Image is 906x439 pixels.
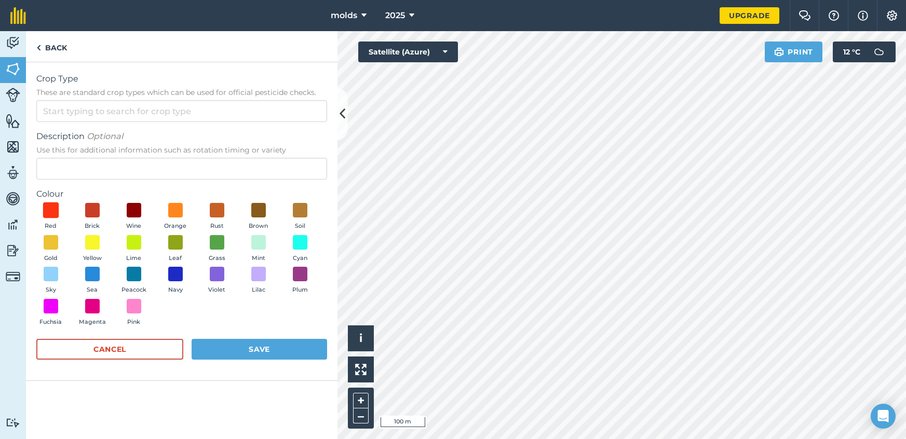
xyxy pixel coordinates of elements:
[252,254,265,263] span: Mint
[843,42,860,62] span: 12 ° C
[36,299,65,327] button: Fuchsia
[295,222,305,231] span: Soil
[202,267,232,295] button: Violet
[83,254,102,263] span: Yellow
[36,87,327,98] span: These are standard crop types which can be used for official pesticide checks.
[209,285,226,295] span: Violet
[871,404,896,429] div: Open Intercom Messenger
[85,222,100,231] span: Brick
[168,285,183,295] span: Navy
[833,42,896,62] button: 12 °C
[45,222,57,231] span: Red
[358,42,458,62] button: Satellite (Azure)
[40,318,62,327] span: Fuchsia
[244,267,273,295] button: Lilac
[6,113,20,129] img: svg+xml;base64,PHN2ZyB4bWxucz0iaHR0cDovL3d3dy53My5vcmcvMjAwMC9zdmciIHdpZHRoPSI1NiIgaGVpZ2h0PSI2MC...
[36,203,65,231] button: Red
[210,222,224,231] span: Rust
[44,254,58,263] span: Gold
[78,203,107,231] button: Brick
[127,254,142,263] span: Lime
[165,222,187,231] span: Orange
[720,7,779,24] a: Upgrade
[286,235,315,263] button: Cyan
[6,243,20,258] img: svg+xml;base64,PD94bWwgdmVyc2lvbj0iMS4wIiBlbmNvZGluZz0idXRmLTgiPz4KPCEtLSBHZW5lcmF0b3I6IEFkb2JlIE...
[10,7,26,24] img: fieldmargin Logo
[119,267,148,295] button: Peacock
[858,9,868,22] img: svg+xml;base64,PHN2ZyB4bWxucz0iaHR0cDovL3d3dy53My5vcmcvMjAwMC9zdmciIHdpZHRoPSIxNyIgaGVpZ2h0PSIxNy...
[869,42,889,62] img: svg+xml;base64,PD94bWwgdmVyc2lvbj0iMS4wIiBlbmNvZGluZz0idXRmLTgiPz4KPCEtLSBHZW5lcmF0b3I6IEFkb2JlIE...
[78,299,107,327] button: Magenta
[252,285,265,295] span: Lilac
[359,332,362,345] span: i
[286,203,315,231] button: Soil
[249,222,268,231] span: Brown
[348,325,374,351] button: i
[36,130,327,143] span: Description
[6,191,20,207] img: svg+xml;base64,PD94bWwgdmVyc2lvbj0iMS4wIiBlbmNvZGluZz0idXRmLTgiPz4KPCEtLSBHZW5lcmF0b3I6IEFkb2JlIE...
[385,9,405,22] span: 2025
[6,269,20,284] img: svg+xml;base64,PD94bWwgdmVyc2lvbj0iMS4wIiBlbmNvZGluZz0idXRmLTgiPz4KPCEtLSBHZW5lcmF0b3I6IEFkb2JlIE...
[244,203,273,231] button: Brown
[36,100,327,122] input: Start typing to search for crop type
[36,339,183,360] button: Cancel
[6,35,20,51] img: svg+xml;base64,PD94bWwgdmVyc2lvbj0iMS4wIiBlbmNvZGluZz0idXRmLTgiPz4KPCEtLSBHZW5lcmF0b3I6IEFkb2JlIE...
[87,131,123,141] em: Optional
[46,285,56,295] span: Sky
[119,299,148,327] button: Pink
[78,235,107,263] button: Yellow
[36,267,65,295] button: Sky
[119,235,148,263] button: Lime
[36,42,41,54] img: svg+xml;base64,PHN2ZyB4bWxucz0iaHR0cDovL3d3dy53My5vcmcvMjAwMC9zdmciIHdpZHRoPSI5IiBoZWlnaHQ9IjI0Ii...
[128,318,141,327] span: Pink
[6,165,20,181] img: svg+xml;base64,PD94bWwgdmVyc2lvbj0iMS4wIiBlbmNvZGluZz0idXRmLTgiPz4KPCEtLSBHZW5lcmF0b3I6IEFkb2JlIE...
[292,285,308,295] span: Plum
[26,31,77,62] a: Back
[169,254,182,263] span: Leaf
[78,267,107,295] button: Sea
[6,88,20,102] img: svg+xml;base64,PD94bWwgdmVyc2lvbj0iMS4wIiBlbmNvZGluZz0idXRmLTgiPz4KPCEtLSBHZW5lcmF0b3I6IEFkb2JlIE...
[121,285,146,295] span: Peacock
[36,188,327,200] label: Colour
[331,9,357,22] span: molds
[161,235,190,263] button: Leaf
[353,393,369,408] button: +
[244,235,273,263] button: Mint
[765,42,823,62] button: Print
[202,235,232,263] button: Grass
[161,267,190,295] button: Navy
[36,145,327,155] span: Use this for additional information such as rotation timing or variety
[886,10,898,21] img: A cog icon
[127,222,142,231] span: Wine
[6,139,20,155] img: svg+xml;base64,PHN2ZyB4bWxucz0iaHR0cDovL3d3dy53My5vcmcvMjAwMC9zdmciIHdpZHRoPSI1NiIgaGVpZ2h0PSI2MC...
[799,10,811,21] img: Two speech bubbles overlapping with the left bubble in the forefront
[293,254,307,263] span: Cyan
[828,10,840,21] img: A question mark icon
[355,364,367,375] img: Four arrows, one pointing top left, one top right, one bottom right and the last bottom left
[87,285,98,295] span: Sea
[353,408,369,423] button: –
[6,61,20,77] img: svg+xml;base64,PHN2ZyB4bWxucz0iaHR0cDovL3d3dy53My5vcmcvMjAwMC9zdmciIHdpZHRoPSI1NiIgaGVpZ2h0PSI2MC...
[192,339,327,360] button: Save
[774,46,784,58] img: svg+xml;base64,PHN2ZyB4bWxucz0iaHR0cDovL3d3dy53My5vcmcvMjAwMC9zdmciIHdpZHRoPSIxOSIgaGVpZ2h0PSIyNC...
[286,267,315,295] button: Plum
[36,73,327,85] span: Crop Type
[36,235,65,263] button: Gold
[161,203,190,231] button: Orange
[79,318,106,327] span: Magenta
[6,418,20,428] img: svg+xml;base64,PD94bWwgdmVyc2lvbj0iMS4wIiBlbmNvZGluZz0idXRmLTgiPz4KPCEtLSBHZW5lcmF0b3I6IEFkb2JlIE...
[6,217,20,232] img: svg+xml;base64,PD94bWwgdmVyc2lvbj0iMS4wIiBlbmNvZGluZz0idXRmLTgiPz4KPCEtLSBHZW5lcmF0b3I6IEFkb2JlIE...
[119,203,148,231] button: Wine
[209,254,225,263] span: Grass
[202,203,232,231] button: Rust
